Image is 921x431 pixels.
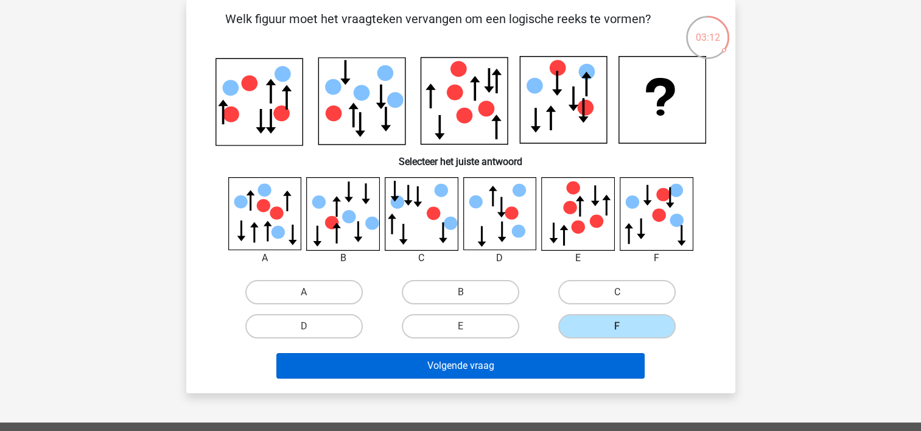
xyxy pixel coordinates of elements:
[685,15,730,45] div: 03:12
[206,146,716,167] h6: Selecteer het juiste antwoord
[276,353,645,379] button: Volgende vraag
[245,280,363,304] label: A
[402,314,519,338] label: E
[558,314,676,338] label: F
[219,251,311,265] div: A
[206,10,670,46] p: Welk figuur moet het vraagteken vervangen om een logische reeks te vormen?
[297,251,389,265] div: B
[402,280,519,304] label: B
[376,251,468,265] div: C
[454,251,546,265] div: D
[558,280,676,304] label: C
[611,251,702,265] div: F
[245,314,363,338] label: D
[532,251,624,265] div: E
